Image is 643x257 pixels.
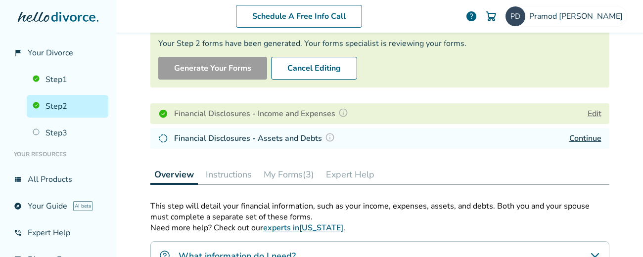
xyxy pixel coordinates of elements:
img: Question Mark [325,132,335,142]
a: help [465,10,477,22]
img: Completed [158,109,168,119]
h4: Financial Disclosures - Income and Expenses [174,107,351,120]
button: Generate Your Forms [158,57,267,80]
img: In Progress [158,133,168,143]
img: pramod_dimri@yahoo.com [505,6,525,26]
a: exploreYour GuideAI beta [8,195,108,217]
button: Instructions [202,165,256,184]
a: phone_in_talkExpert Help [8,221,108,244]
h4: Financial Disclosures - Assets and Debts [174,132,338,145]
a: Step3 [27,122,108,144]
a: view_listAll Products [8,168,108,191]
span: AI beta [73,201,92,211]
p: Need more help? Check out our . [150,222,609,233]
a: Step1 [27,68,108,91]
span: flag_2 [14,49,22,57]
span: explore [14,202,22,210]
span: Pramod [PERSON_NAME] [529,11,627,22]
img: Cart [485,10,497,22]
a: flag_2Your Divorce [8,42,108,64]
span: view_list [14,175,22,183]
span: phone_in_talk [14,229,22,237]
button: Edit [588,108,601,120]
button: Expert Help [322,165,378,184]
a: Schedule A Free Info Call [236,5,362,28]
button: My Forms(3) [260,165,318,184]
p: This step will detail your financial information, such as your income, expenses, assets, and debt... [150,201,609,222]
button: Overview [150,165,198,185]
a: Continue [569,133,601,144]
iframe: Chat Widget [594,210,643,257]
button: Cancel Editing [271,57,357,80]
a: experts in[US_STATE] [263,222,343,233]
li: Your Resources [8,144,108,164]
span: Your Divorce [28,47,73,58]
img: Question Mark [338,108,348,118]
div: Your Step 2 forms have been generated. Your forms specialist is reviewing your forms. [158,38,601,49]
a: Step2 [27,95,108,118]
